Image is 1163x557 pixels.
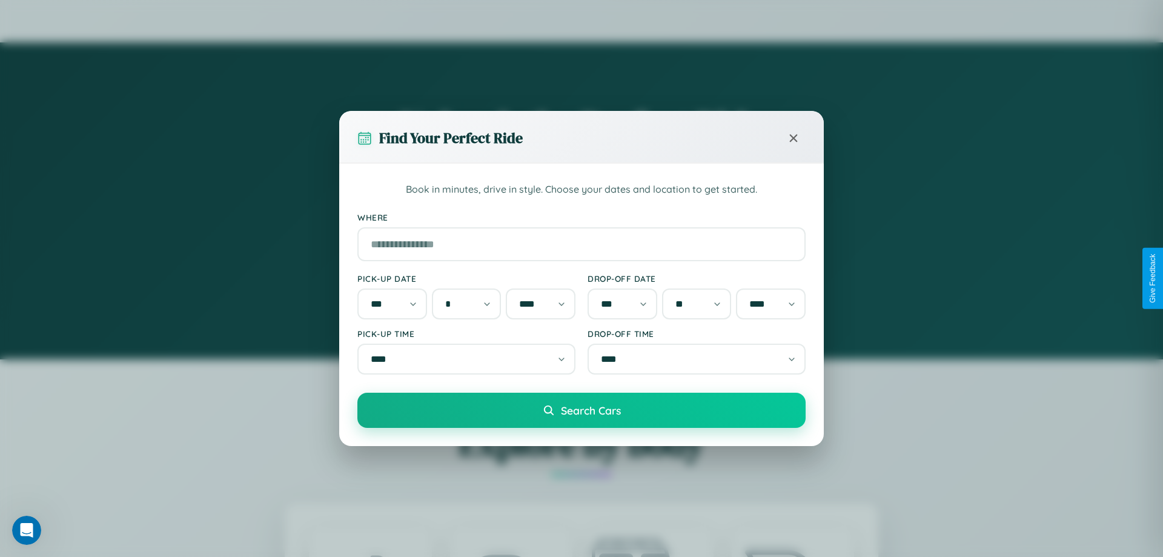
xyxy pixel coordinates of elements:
label: Pick-up Date [357,273,575,284]
span: Search Cars [561,404,621,417]
button: Search Cars [357,393,806,428]
label: Pick-up Time [357,329,575,339]
label: Drop-off Time [588,329,806,339]
p: Book in minutes, drive in style. Choose your dates and location to get started. [357,182,806,198]
label: Drop-off Date [588,273,806,284]
label: Where [357,212,806,222]
h3: Find Your Perfect Ride [379,128,523,148]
